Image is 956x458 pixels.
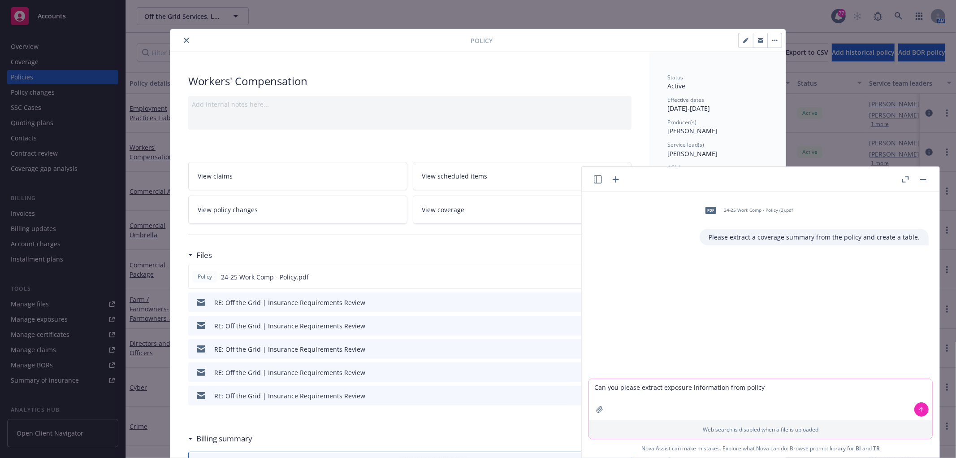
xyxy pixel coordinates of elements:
[188,162,407,190] a: View claims
[873,445,880,452] a: TR
[667,126,718,135] span: [PERSON_NAME]
[667,82,685,90] span: Active
[214,298,365,307] div: RE: Off the Grid | Insurance Requirements Review
[667,118,696,126] span: Producer(s)
[667,96,768,113] div: [DATE] - [DATE]
[196,249,212,261] h3: Files
[192,100,628,109] div: Add internal notes here...
[214,368,365,377] div: RE: Off the Grid | Insurance Requirements Review
[196,273,214,281] span: Policy
[413,196,632,224] a: View coverage
[422,171,488,181] span: View scheduled items
[198,171,233,181] span: View claims
[709,232,920,242] p: Please extract a coverage summary from the policy and create a table.
[198,205,258,214] span: View policy changes
[413,162,632,190] a: View scheduled items
[667,164,681,171] span: AC(s)
[641,439,880,458] span: Nova Assist can make mistakes. Explore what Nova can do: Browse prompt library for and
[188,433,252,445] div: Billing summary
[667,96,704,104] span: Effective dates
[188,74,632,89] div: Workers' Compensation
[856,445,861,452] a: BI
[214,321,365,331] div: RE: Off the Grid | Insurance Requirements Review
[214,345,365,354] div: RE: Off the Grid | Insurance Requirements Review
[667,74,683,81] span: Status
[667,149,718,158] span: [PERSON_NAME]
[700,199,795,222] div: pdf24-25 Work Comp - Policy (2).pdf
[724,207,793,213] span: 24-25 Work Comp - Policy (2).pdf
[589,379,932,420] textarea: Can you please extract exposure information from policy
[422,205,465,214] span: View coverage
[471,36,493,45] span: Policy
[594,426,927,433] p: Web search is disabled when a file is uploaded
[188,249,212,261] div: Files
[705,207,716,214] span: pdf
[196,433,252,445] h3: Billing summary
[188,196,407,224] a: View policy changes
[181,35,192,46] button: close
[214,391,365,401] div: RE: Off the Grid | Insurance Requirements Review
[221,272,309,282] span: 24-25 Work Comp - Policy.pdf
[667,141,704,148] span: Service lead(s)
